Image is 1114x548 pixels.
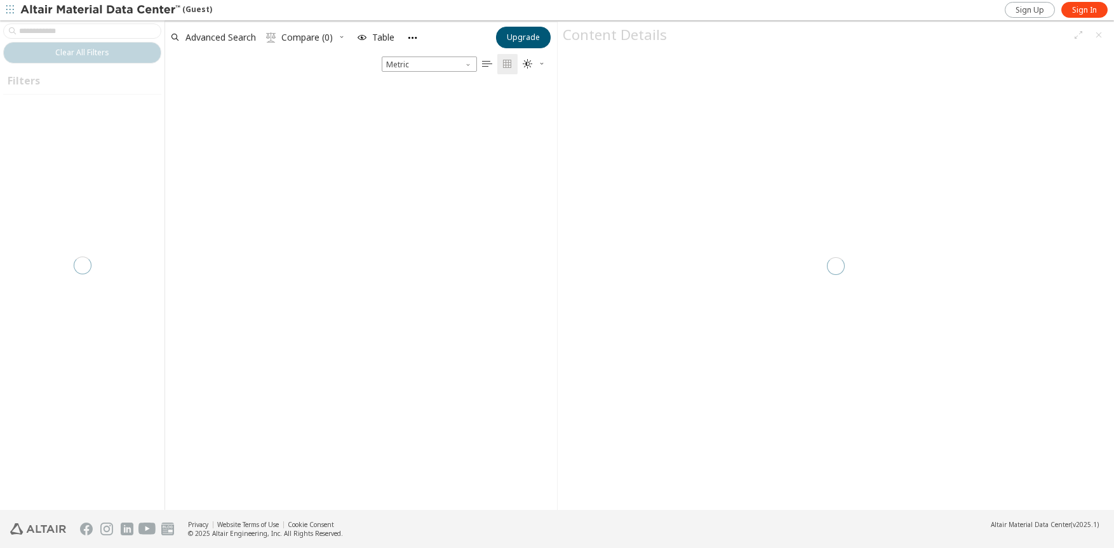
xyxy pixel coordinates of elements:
[281,33,333,42] span: Compare (0)
[507,32,540,43] span: Upgrade
[1061,2,1108,18] a: Sign In
[20,4,182,17] img: Altair Material Data Center
[188,529,343,538] div: © 2025 Altair Engineering, Inc. All Rights Reserved.
[382,57,477,72] span: Metric
[217,520,279,529] a: Website Terms of Use
[382,57,477,72] div: Unit System
[10,523,66,535] img: Altair Engineering
[185,33,256,42] span: Advanced Search
[482,59,492,69] i: 
[496,27,551,48] button: Upgrade
[497,54,518,74] button: Tile View
[266,32,276,43] i: 
[502,59,513,69] i: 
[477,54,497,74] button: Table View
[991,520,1071,529] span: Altair Material Data Center
[1005,2,1055,18] a: Sign Up
[20,4,212,17] div: (Guest)
[991,520,1099,529] div: (v2025.1)
[518,54,551,74] button: Theme
[523,59,533,69] i: 
[288,520,334,529] a: Cookie Consent
[1072,5,1097,15] span: Sign In
[1016,5,1044,15] span: Sign Up
[372,33,394,42] span: Table
[188,520,208,529] a: Privacy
